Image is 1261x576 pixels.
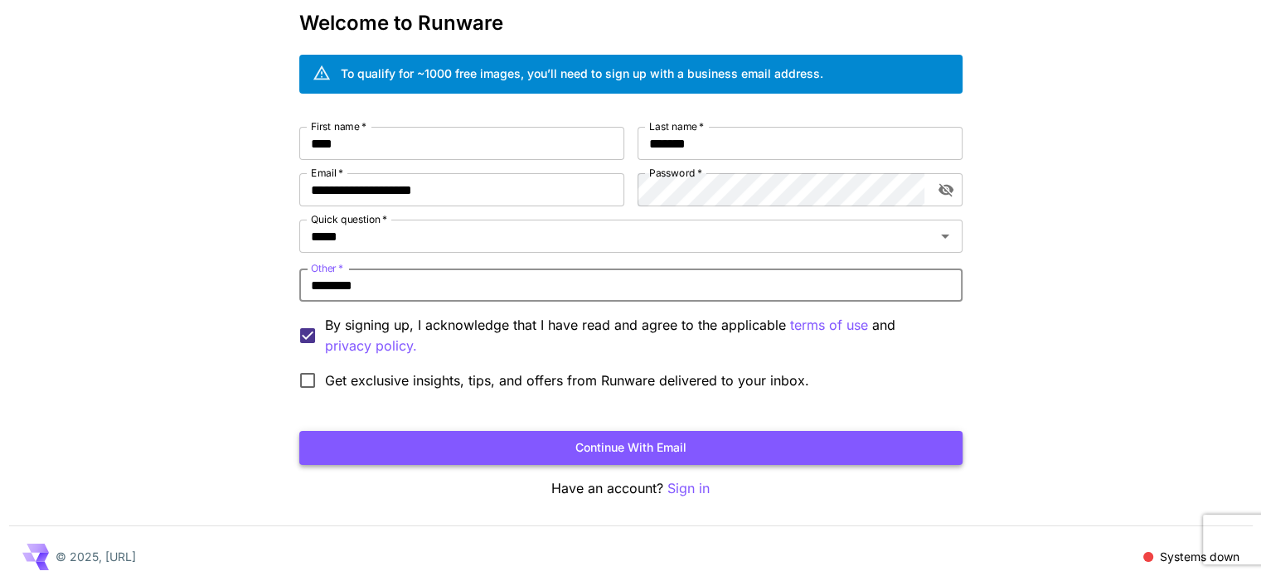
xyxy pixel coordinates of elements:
[667,478,710,499] button: Sign in
[790,315,868,336] button: By signing up, I acknowledge that I have read and agree to the applicable and privacy policy.
[341,65,823,82] div: To qualify for ~1000 free images, you’ll need to sign up with a business email address.
[790,315,868,336] p: terms of use
[649,166,702,180] label: Password
[325,336,417,356] button: By signing up, I acknowledge that I have read and agree to the applicable terms of use and
[311,166,343,180] label: Email
[931,175,961,205] button: toggle password visibility
[325,336,417,356] p: privacy policy.
[311,261,343,275] label: Other
[311,212,387,226] label: Quick question
[311,119,366,133] label: First name
[56,548,136,565] p: © 2025, [URL]
[325,370,809,390] span: Get exclusive insights, tips, and offers from Runware delivered to your inbox.
[299,431,963,465] button: Continue with email
[299,478,963,499] p: Have an account?
[299,12,963,35] h3: Welcome to Runware
[325,315,949,356] p: By signing up, I acknowledge that I have read and agree to the applicable and
[1160,548,1239,565] p: Systems down
[934,225,957,248] button: Open
[649,119,704,133] label: Last name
